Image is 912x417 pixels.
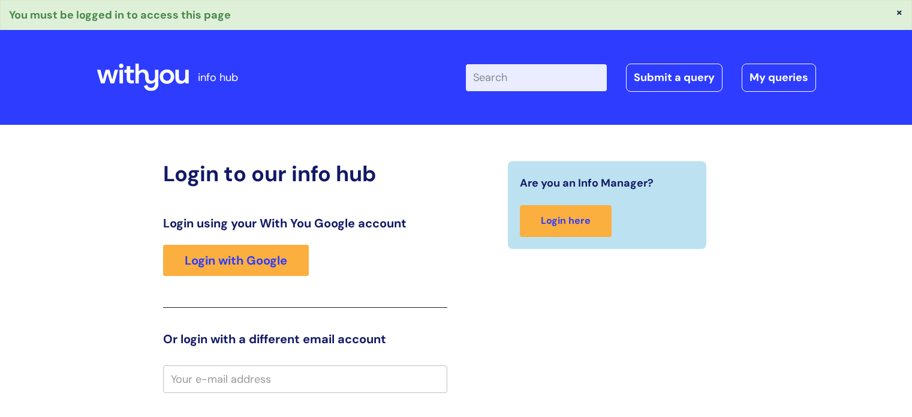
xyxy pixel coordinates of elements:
[626,64,723,91] a: Submit a query
[163,332,447,346] h3: Or login with a different email account
[163,245,309,276] a: Login with Google
[163,365,447,393] input: Your e-mail address
[198,68,238,87] p: info hub
[163,161,447,187] h2: Login to our info hub
[163,216,447,230] h3: Login using your With You Google account
[896,7,903,17] button: ×
[466,64,607,91] input: Search
[520,205,612,237] a: Login here
[520,173,654,193] span: Are you an Info Manager?
[742,64,816,91] a: My queries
